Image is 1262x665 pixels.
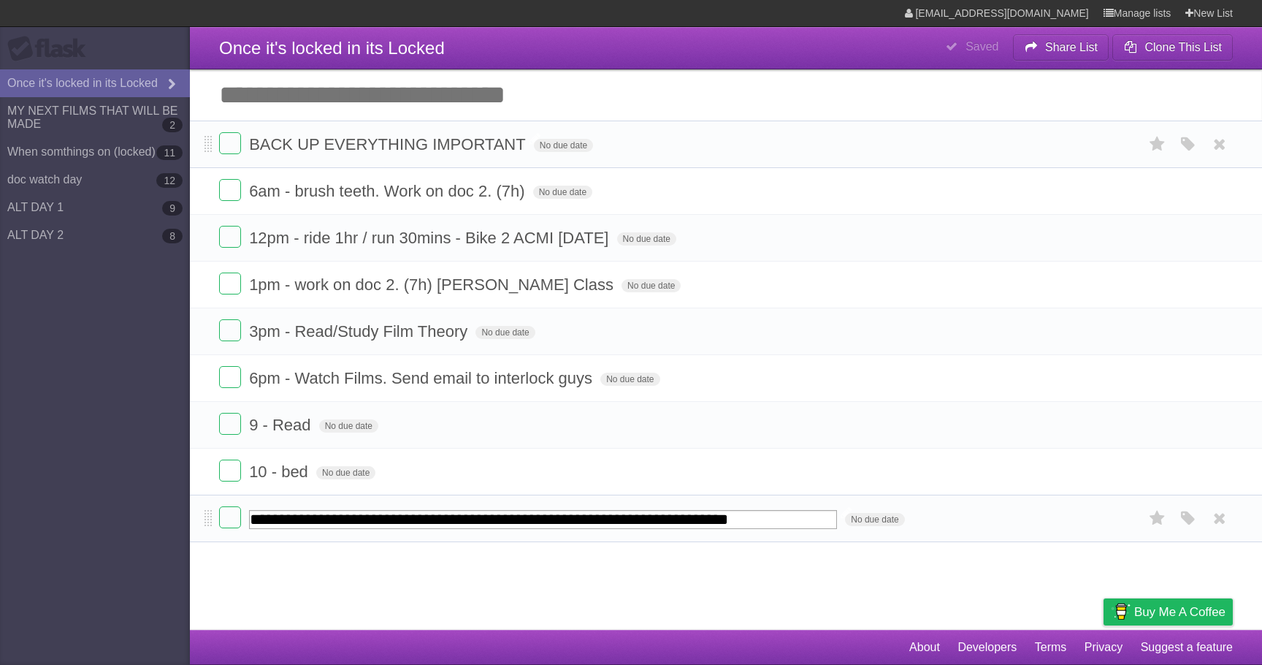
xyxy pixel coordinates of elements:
[249,229,612,247] span: 12pm - ride 1hr / run 30mins - Bike 2 ACMI [DATE]
[533,186,592,199] span: No due date
[249,182,528,200] span: 6am - brush teeth. Work on doc 2. (7h)
[1104,598,1233,626] a: Buy me a coffee
[219,413,241,435] label: Done
[617,232,676,246] span: No due date
[1035,634,1067,661] a: Terms
[1085,634,1123,661] a: Privacy
[162,229,183,243] b: 8
[1045,41,1098,53] b: Share List
[219,273,241,294] label: Done
[156,173,183,188] b: 12
[249,322,471,341] span: 3pm - Read/Study Film Theory
[219,179,241,201] label: Done
[316,466,375,479] span: No due date
[249,416,314,434] span: 9 - Read
[622,279,681,292] span: No due date
[219,132,241,154] label: Done
[156,145,183,160] b: 11
[162,118,183,132] b: 2
[1111,599,1131,624] img: Buy me a coffee
[1141,634,1233,661] a: Suggest a feature
[600,373,659,386] span: No due date
[249,275,617,294] span: 1pm - work on doc 2. (7h) [PERSON_NAME] Class
[219,226,241,248] label: Done
[162,201,183,216] b: 9
[1134,599,1225,625] span: Buy me a coffee
[219,366,241,388] label: Done
[219,506,241,528] label: Done
[909,634,940,661] a: About
[219,460,241,482] label: Done
[957,634,1017,661] a: Developers
[249,463,312,481] span: 10 - bed
[475,326,535,339] span: No due date
[965,40,998,53] b: Saved
[319,419,378,433] span: No due date
[1013,34,1109,61] button: Share List
[1144,506,1171,531] label: Star task
[7,36,95,62] div: Flask
[534,139,593,152] span: No due date
[1112,34,1233,61] button: Clone This List
[249,135,529,153] span: BACK UP EVERYTHING IMPORTANT
[219,319,241,341] label: Done
[1144,41,1222,53] b: Clone This List
[249,369,596,387] span: 6pm - Watch Films. Send email to interlock guys
[219,38,445,58] span: Once it's locked in its Locked
[1144,132,1171,156] label: Star task
[845,513,904,526] span: No due date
